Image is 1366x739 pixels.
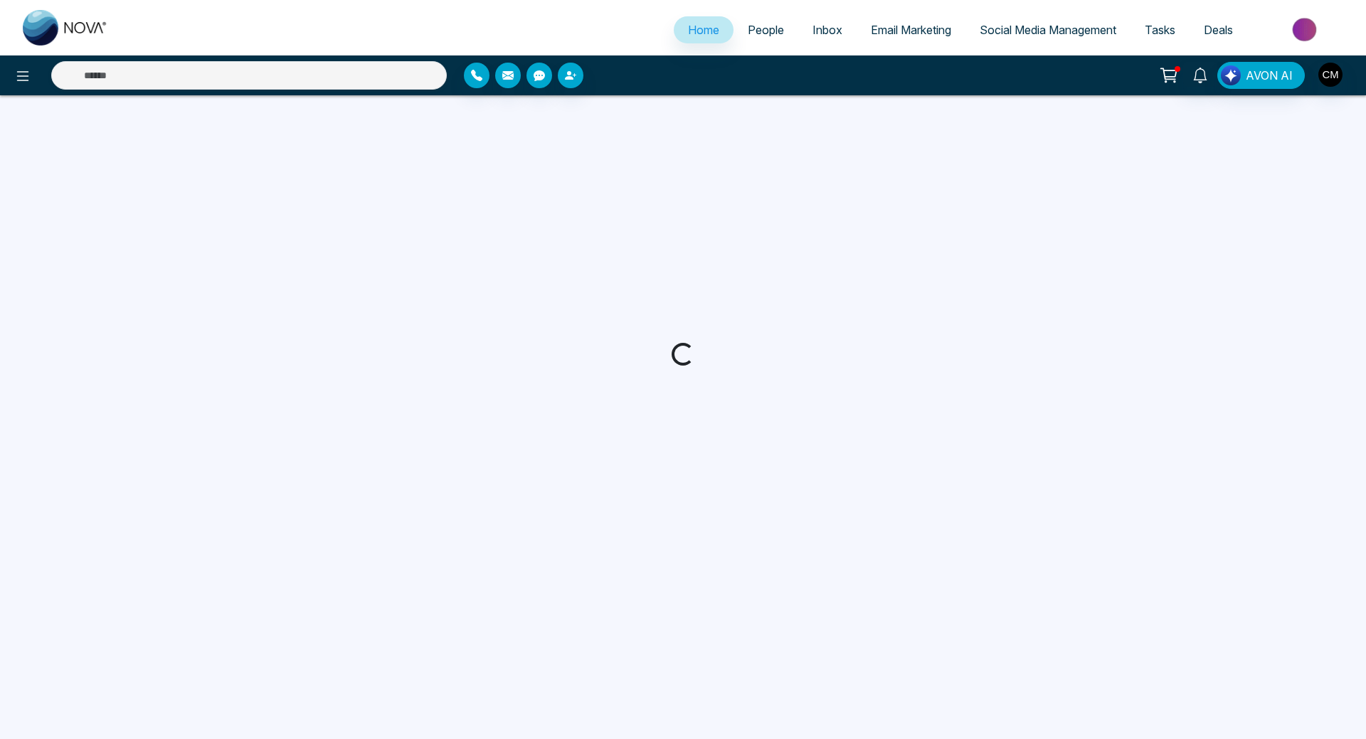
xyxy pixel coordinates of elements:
[1221,65,1241,85] img: Lead Flow
[1190,16,1247,43] a: Deals
[812,23,842,37] span: Inbox
[1204,23,1233,37] span: Deals
[734,16,798,43] a: People
[1246,67,1293,84] span: AVON AI
[798,16,857,43] a: Inbox
[23,10,108,46] img: Nova CRM Logo
[1145,23,1175,37] span: Tasks
[688,23,719,37] span: Home
[1131,16,1190,43] a: Tasks
[1254,14,1357,46] img: Market-place.gif
[674,16,734,43] a: Home
[1318,63,1343,87] img: User Avatar
[857,16,965,43] a: Email Marketing
[748,23,784,37] span: People
[965,16,1131,43] a: Social Media Management
[871,23,951,37] span: Email Marketing
[980,23,1116,37] span: Social Media Management
[1217,62,1305,89] button: AVON AI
